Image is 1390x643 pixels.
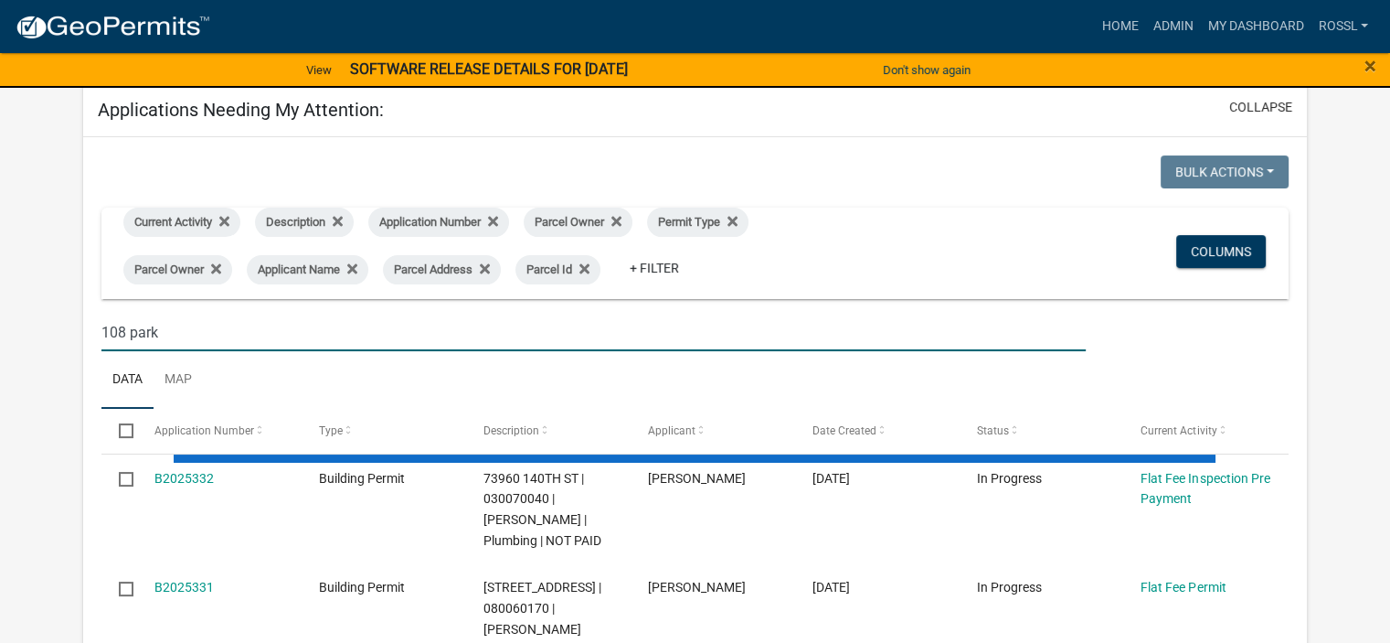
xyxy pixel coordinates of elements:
[101,409,136,453] datatable-header-cell: Select
[101,314,1086,351] input: Search for applications
[266,215,325,229] span: Description
[794,409,959,453] datatable-header-cell: Date Created
[319,471,405,486] span: Building Permit
[379,215,481,229] span: Application Number
[299,55,339,85] a: View
[301,409,465,453] datatable-header-cell: Type
[1094,9,1145,44] a: Home
[812,471,849,486] span: 09/15/2025
[1200,9,1310,44] a: My Dashboard
[812,424,875,437] span: Date Created
[319,424,343,437] span: Type
[394,263,472,276] span: Parcel Address
[1141,471,1269,507] a: Flat Fee Inspection Pre Payment
[154,471,214,486] a: B2025332
[647,580,745,595] span: Brian Burkard
[658,215,720,229] span: Permit Type
[154,424,254,437] span: Application Number
[976,580,1041,595] span: In Progress
[1229,98,1292,117] button: collapse
[1364,53,1376,79] span: ×
[1141,424,1216,437] span: Current Activity
[258,263,340,276] span: Applicant Name
[526,263,572,276] span: Parcel Id
[875,55,978,85] button: Don't show again
[976,471,1041,486] span: In Progress
[136,409,301,453] datatable-header-cell: Application Number
[154,580,214,595] a: B2025331
[615,252,694,284] a: + Filter
[1310,9,1375,44] a: RossL
[154,351,203,410] a: Map
[1123,409,1288,453] datatable-header-cell: Current Activity
[630,409,794,453] datatable-header-cell: Applicant
[465,409,630,453] datatable-header-cell: Description
[959,409,1123,453] datatable-header-cell: Status
[1364,55,1376,77] button: Close
[535,215,604,229] span: Parcel Owner
[812,580,849,595] span: 09/15/2025
[101,351,154,410] a: Data
[1141,580,1226,595] a: Flat Fee Permit
[134,263,204,276] span: Parcel Owner
[98,99,384,121] h5: Applications Needing My Attention:
[483,424,539,437] span: Description
[647,471,745,486] span: Justin Peterson
[647,424,695,437] span: Applicant
[1161,155,1289,188] button: Bulk Actions
[134,215,212,229] span: Current Activity
[1176,235,1266,268] button: Columns
[319,580,405,595] span: Building Permit
[483,471,601,548] span: 73960 140TH ST | 030070040 | PETERSON,JUSTIN G | Plumbing | NOT PAID
[1145,9,1200,44] a: Admin
[350,60,628,78] strong: SOFTWARE RELEASE DETAILS FOR [DATE]
[976,424,1008,437] span: Status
